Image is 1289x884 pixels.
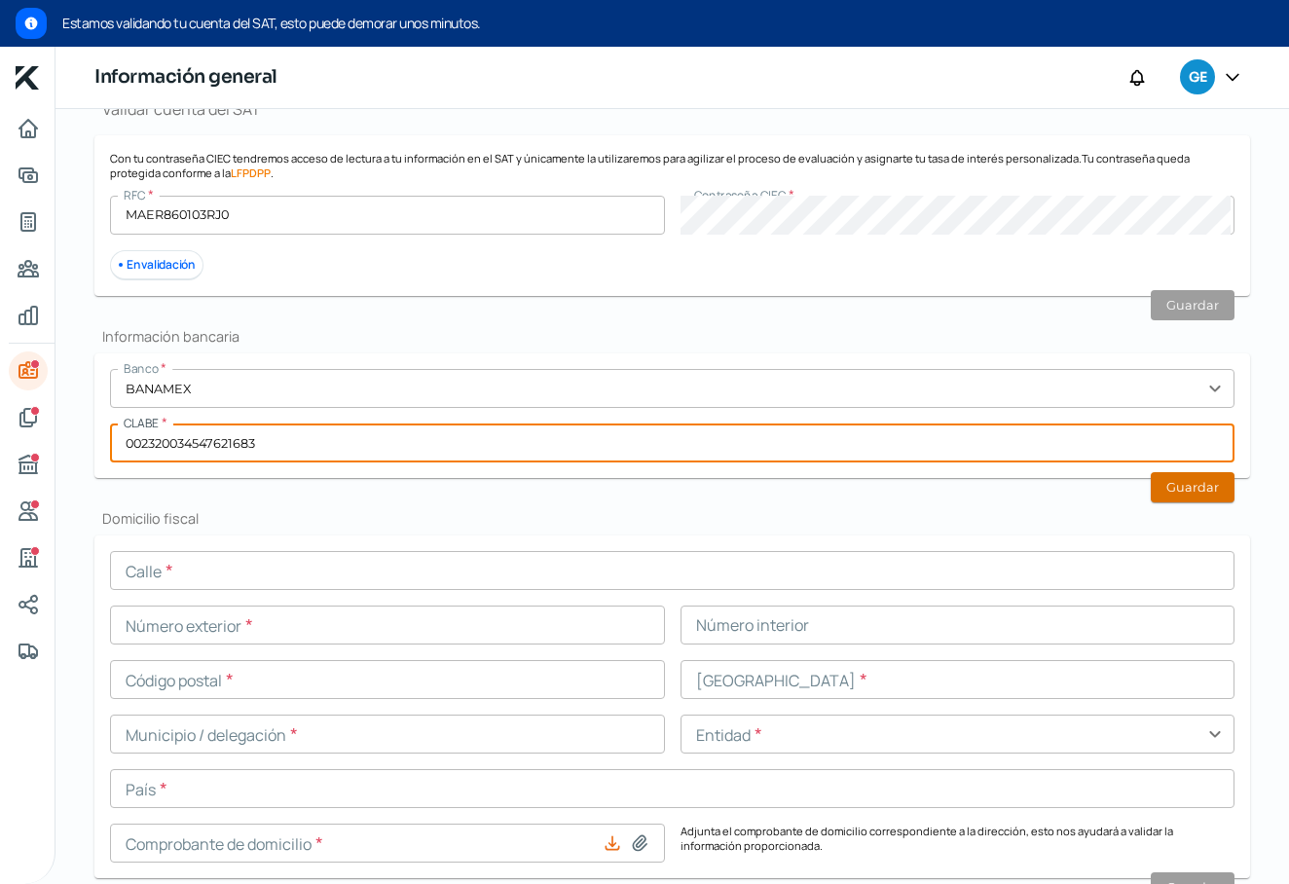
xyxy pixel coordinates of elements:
[124,415,159,431] span: CLABE
[124,187,145,203] span: RFC
[62,12,1273,35] span: Estamos validando tu cuenta del SAT, esto puede demorar unos minutos.
[9,296,48,335] a: Mis finanzas
[94,509,1250,528] h2: Domicilio fiscal
[9,109,48,148] a: Inicio
[694,187,786,203] span: Contraseña CIEC
[9,203,48,241] a: Tus créditos
[1151,290,1234,320] button: Guardar
[110,151,1234,180] p: Con tu contraseña CIEC tendremos acceso de lectura a tu información en el SAT y únicamente la uti...
[1189,66,1206,90] span: GE
[9,351,48,390] a: Información general
[110,250,203,280] div: En validación
[9,249,48,288] a: Pago a proveedores
[9,156,48,195] a: Adelantar facturas
[94,63,277,92] h1: Información general
[9,538,48,577] a: Industria
[94,327,1250,346] h2: Información bancaria
[9,585,48,624] a: Redes sociales
[1151,472,1234,502] button: Guardar
[231,166,271,180] a: LFPDPP
[9,492,48,531] a: Referencias
[9,632,48,671] a: Colateral
[124,360,158,377] span: Banco
[681,824,1235,863] p: Adjunta el comprobante de domicilio correspondiente a la dirección, esto nos ayudará a validar la...
[9,398,48,437] a: Documentos
[9,445,48,484] a: Buró de crédito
